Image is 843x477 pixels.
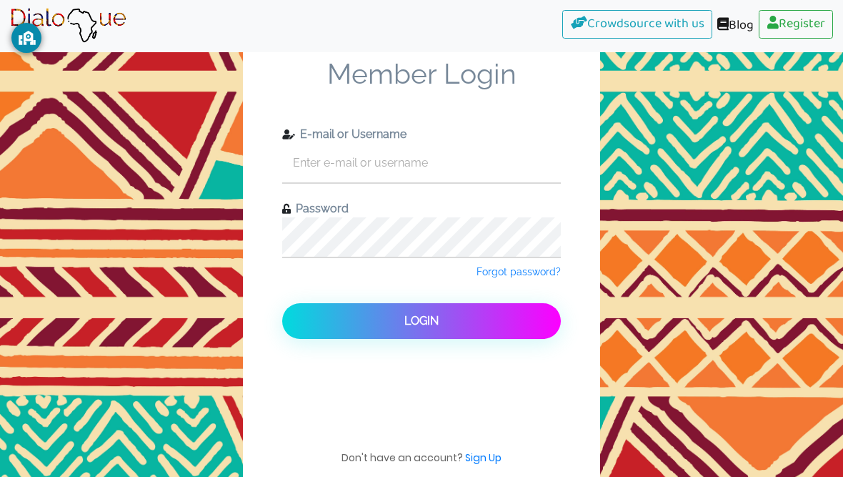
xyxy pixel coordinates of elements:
[562,10,712,39] a: Crowdsource with us
[295,127,406,141] span: E-mail or Username
[10,8,126,44] img: Brand
[11,23,41,53] button: GoGuardian Privacy Information
[282,303,561,339] button: Login
[712,10,759,42] a: Blog
[404,314,439,328] span: Login
[477,266,561,277] span: Forgot password?
[291,202,349,215] span: Password
[477,265,561,279] a: Forgot password?
[465,451,502,465] a: Sign Up
[282,143,561,182] input: Enter e-mail or username
[282,57,561,126] span: Member Login
[759,10,833,39] a: Register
